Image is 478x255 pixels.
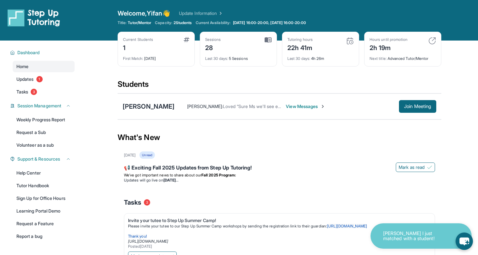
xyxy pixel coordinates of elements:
img: card [346,37,354,45]
button: Mark as read [396,163,435,172]
div: Unread [139,151,155,159]
strong: [DATE] [163,178,178,182]
a: [DATE] 16:00-20:00, [DATE] 16:00-20:00 [232,20,307,25]
div: Students [118,79,441,93]
div: 1 [123,42,153,52]
span: Last 30 days : [287,56,310,61]
button: Join Meeting [399,100,436,113]
a: Home [13,61,75,72]
span: Capacity: [155,20,172,25]
div: Sessions [205,37,221,42]
span: [DATE] 16:00-20:00, [DATE] 16:00-20:00 [233,20,306,25]
span: 1 [36,76,43,82]
div: 2h 19m [370,42,408,52]
img: card [428,37,436,45]
a: Report a bug [13,231,75,242]
div: Advanced Tutor/Mentor [370,52,436,61]
span: Next title : [370,56,387,61]
strong: Fall 2025 Program: [201,173,236,177]
span: Mark as read [399,164,425,170]
span: Dashboard [17,49,40,56]
p: [PERSON_NAME] I just matched with a student! [383,231,446,241]
span: Title: [118,20,126,25]
img: card [184,37,189,42]
img: logo [8,9,60,27]
a: Invite your tutee to Step Up Summer Camp!Please invite your tutee to our Step Up Summer Camp work... [124,214,435,250]
div: [DATE] [123,52,189,61]
span: Loved “Sure Ms we'll see each other [DATE] at 7 pm” [223,104,329,109]
button: Session Management [15,103,71,109]
div: 22h 41m [287,42,313,52]
span: 3 [31,89,37,95]
div: 28 [205,42,221,52]
span: We’ve got important news to share about our [124,173,201,177]
span: Home [16,63,28,70]
li: Updates will go live on [124,178,435,183]
span: 2 Students [174,20,192,25]
span: Tutor/Mentor [128,20,151,25]
div: Tutoring hours [287,37,313,42]
a: Request a Feature [13,218,75,229]
span: View Messages [286,103,325,110]
div: What's New [118,124,441,151]
div: 4h 26m [287,52,354,61]
span: Support & Resources [17,156,60,162]
span: 3 [144,199,150,206]
img: card [265,37,272,43]
a: Weekly Progress Report [13,114,75,125]
div: Invite your tutee to Step Up Summer Camp! [128,217,426,224]
a: Tutor Handbook [13,180,75,191]
a: Updates1 [13,73,75,85]
div: [PERSON_NAME] [123,102,175,111]
img: Mark as read [427,165,432,170]
a: [URL][DOMAIN_NAME] [327,224,367,228]
button: chat-button [456,233,473,250]
a: Learning Portal Demo [13,205,75,217]
span: Welcome, Yifan 👋 [118,9,170,18]
a: Volunteer as a sub [13,139,75,151]
a: [URL][DOMAIN_NAME] [128,239,168,244]
a: Tasks3 [13,86,75,98]
span: Thank you! [128,234,147,239]
span: Tasks [124,198,141,207]
img: Chevron-Right [320,104,325,109]
img: Chevron Right [217,10,223,16]
div: 📢 Exciting Fall 2025 Updates from Step Up Tutoring! [124,164,435,173]
p: Please invite your tutee to our Step Up Summer Camp workshops by sending the registration link to... [128,224,426,229]
span: First Match : [123,56,143,61]
span: Last 30 days : [205,56,228,61]
a: Update Information [179,10,223,16]
span: Join Meeting [404,105,431,108]
a: Sign Up for Office Hours [13,193,75,204]
a: Help Center [13,167,75,179]
button: Support & Resources [15,156,71,162]
span: Current Availability: [196,20,230,25]
button: Dashboard [15,49,71,56]
div: Hours until promotion [370,37,408,42]
div: [DATE] [124,153,136,158]
span: Session Management [17,103,61,109]
span: [PERSON_NAME] : [187,104,223,109]
span: Updates [16,76,34,82]
div: Posted [DATE] [128,244,426,249]
div: Current Students [123,37,153,42]
div: 5 Sessions [205,52,272,61]
a: Request a Sub [13,127,75,138]
span: Tasks [16,89,28,95]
